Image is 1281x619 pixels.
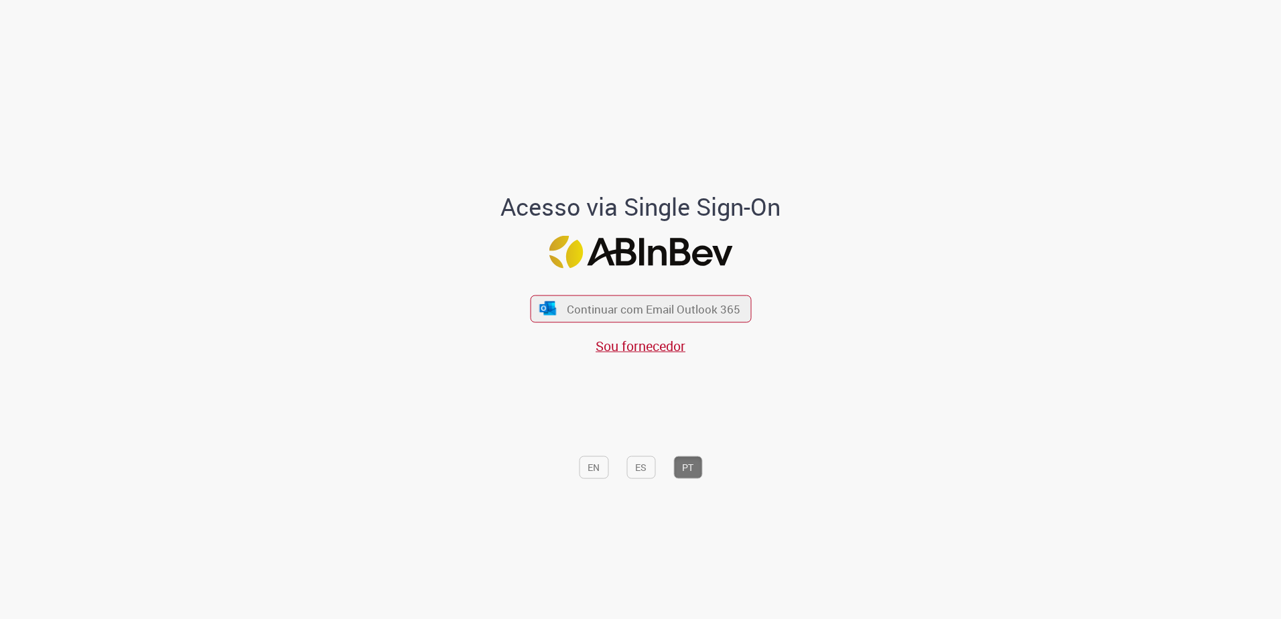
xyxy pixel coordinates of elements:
button: PT [673,456,702,478]
button: EN [579,456,608,478]
button: ES [626,456,655,478]
span: Continuar com Email Outlook 365 [567,301,740,316]
a: Sou fornecedor [596,337,685,355]
button: ícone Azure/Microsoft 360 Continuar com Email Outlook 365 [530,295,751,322]
h1: Acesso via Single Sign-On [455,193,827,220]
img: ícone Azure/Microsoft 360 [539,301,557,316]
img: Logo ABInBev [549,236,732,269]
